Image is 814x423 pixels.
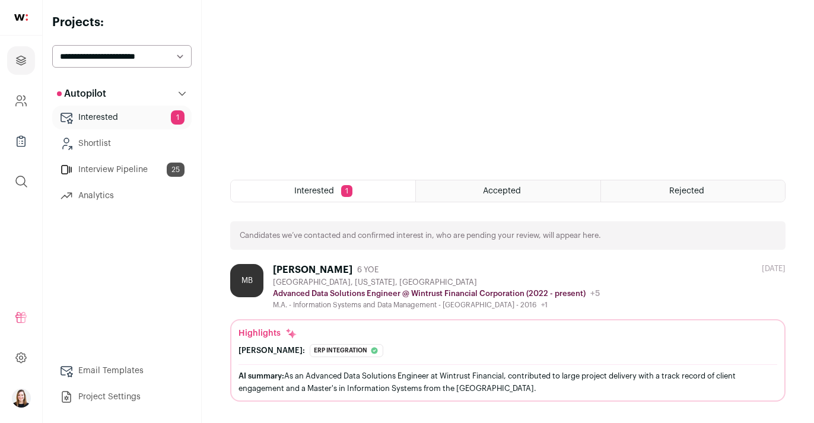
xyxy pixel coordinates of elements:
span: 1 [171,110,185,125]
span: Interested [294,187,334,195]
div: Highlights [239,327,297,339]
a: Interested1 [52,106,192,129]
span: AI summary: [239,372,284,380]
button: Autopilot [52,82,192,106]
a: Company and ATS Settings [7,87,35,115]
div: M.A. - Information Systems and Data Management - [GEOGRAPHIC_DATA] - 2016 [273,300,600,310]
span: 25 [167,163,185,177]
div: [PERSON_NAME]: [239,346,305,355]
span: Accepted [483,187,521,195]
a: Projects [7,46,35,75]
span: 1 [341,185,352,197]
div: Erp integration [310,344,383,357]
div: [PERSON_NAME] [273,264,352,276]
button: Open dropdown [12,389,31,408]
div: [DATE] [762,264,786,273]
p: Advanced Data Solutions Engineer @ Wintrust Financial Corporation (2022 - present) [273,289,586,298]
h2: Projects: [52,14,192,31]
a: MB [PERSON_NAME] 6 YOE [GEOGRAPHIC_DATA], [US_STATE], [GEOGRAPHIC_DATA] Advanced Data Solutions E... [230,264,786,402]
a: Project Settings [52,385,192,409]
img: 15272052-medium_jpg [12,389,31,408]
a: Company Lists [7,127,35,155]
span: +1 [541,301,548,308]
span: +5 [590,290,600,298]
span: 6 YOE [357,265,379,275]
div: MB [230,264,263,297]
a: Email Templates [52,359,192,383]
p: Candidates we’ve contacted and confirmed interest in, who are pending your review, will appear here. [240,231,601,240]
a: Rejected [601,180,785,202]
div: [GEOGRAPHIC_DATA], [US_STATE], [GEOGRAPHIC_DATA] [273,278,600,287]
a: Accepted [416,180,600,202]
a: Interview Pipeline25 [52,158,192,182]
a: Analytics [52,184,192,208]
a: Shortlist [52,132,192,155]
img: wellfound-shorthand-0d5821cbd27db2630d0214b213865d53afaa358527fdda9d0ea32b1df1b89c2c.svg [14,14,28,21]
div: As an Advanced Data Solutions Engineer at Wintrust Financial, contributed to large project delive... [239,370,777,395]
span: Rejected [669,187,704,195]
p: Autopilot [57,87,106,101]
